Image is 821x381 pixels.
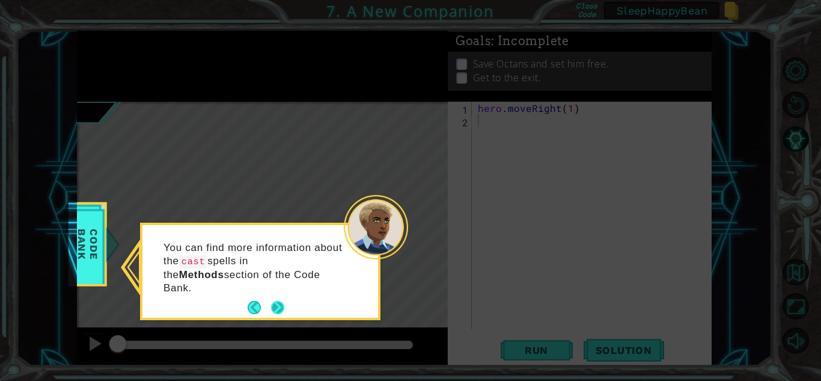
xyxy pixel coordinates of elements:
[248,301,271,314] button: Back
[179,269,224,280] strong: Methods
[271,301,285,315] button: Next
[179,255,208,268] code: cast
[72,209,103,279] span: Code Bank
[163,241,343,295] p: You can find more information about the spells in the section of the Code Bank.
